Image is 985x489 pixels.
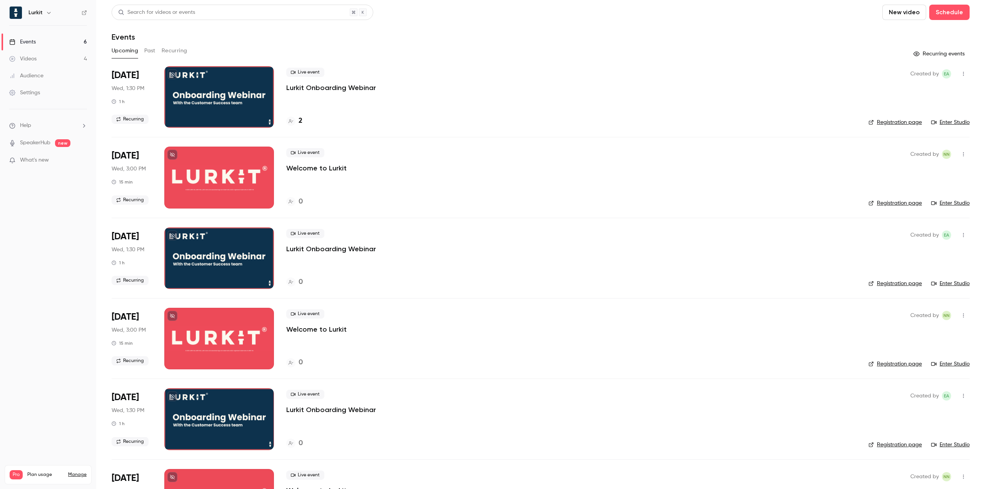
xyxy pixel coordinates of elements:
span: Live event [286,390,324,399]
span: Recurring [112,115,149,124]
span: Etienne Amarilla [942,69,951,78]
span: Etienne Amarilla [942,230,951,240]
span: [DATE] [112,69,139,82]
a: Registration page [868,199,922,207]
div: 1 h [112,260,125,266]
div: Aug 13 Wed, 1:30 PM (Europe/Stockholm) [112,66,152,128]
h4: 0 [299,197,303,207]
span: Created by [910,69,939,78]
a: Enter Studio [931,360,970,368]
span: Live event [286,229,324,238]
a: Lurkit Onboarding Webinar [286,244,376,254]
span: Recurring [112,437,149,446]
div: Settings [9,89,40,97]
span: Plan usage [27,472,63,478]
span: NN [943,472,950,481]
a: 0 [286,277,303,287]
a: Enter Studio [931,280,970,287]
span: [DATE] [112,150,139,162]
a: Welcome to Lurkit [286,164,347,173]
span: Live event [286,68,324,77]
span: [DATE] [112,472,139,484]
span: Recurring [112,356,149,365]
span: NN [943,150,950,159]
span: Wed, 1:30 PM [112,246,144,254]
div: 1 h [112,98,125,105]
span: [DATE] [112,311,139,323]
span: Etienne Amarilla [942,391,951,401]
div: 15 min [112,179,133,185]
span: Wed, 1:30 PM [112,85,144,92]
span: What's new [20,156,49,164]
span: EA [944,69,949,78]
a: Enter Studio [931,199,970,207]
div: Aug 20 Wed, 1:30 PM (Europe/Stockholm) [112,227,152,289]
img: Lurkit [10,7,22,19]
a: 0 [286,357,303,368]
span: Natalia Nobrega [942,311,951,320]
h4: 0 [299,438,303,449]
a: Registration page [868,360,922,368]
div: 1 h [112,421,125,427]
iframe: Noticeable Trigger [78,157,87,164]
span: Live event [286,309,324,319]
a: 2 [286,116,302,126]
h4: 0 [299,277,303,287]
div: Audience [9,72,43,80]
button: Upcoming [112,45,138,57]
div: Aug 13 Wed, 3:00 PM (Europe/Stockholm) [112,147,152,208]
h4: 2 [299,116,302,126]
h4: 0 [299,357,303,368]
a: Enter Studio [931,441,970,449]
span: Pro [10,470,23,479]
a: 0 [286,197,303,207]
button: Schedule [929,5,970,20]
a: Welcome to Lurkit [286,325,347,334]
h6: Lurkit [28,9,43,17]
span: Created by [910,230,939,240]
span: Created by [910,472,939,481]
a: SpeakerHub [20,139,50,147]
div: Aug 20 Wed, 3:00 PM (Europe/Stockholm) [112,308,152,369]
a: Registration page [868,441,922,449]
button: Past [144,45,155,57]
a: 0 [286,438,303,449]
a: Registration page [868,280,922,287]
span: Recurring [112,195,149,205]
span: [DATE] [112,391,139,404]
span: Natalia Nobrega [942,150,951,159]
a: Lurkit Onboarding Webinar [286,83,376,92]
button: Recurring events [910,48,970,60]
span: Created by [910,311,939,320]
div: Search for videos or events [118,8,195,17]
span: Natalia Nobrega [942,472,951,481]
button: New video [882,5,926,20]
a: Lurkit Onboarding Webinar [286,405,376,414]
a: Manage [68,472,87,478]
span: Help [20,122,31,130]
button: Recurring [162,45,187,57]
span: Created by [910,391,939,401]
span: new [55,139,70,147]
div: Events [9,38,36,46]
a: Enter Studio [931,118,970,126]
div: Videos [9,55,37,63]
span: EA [944,230,949,240]
span: Live event [286,471,324,480]
span: [DATE] [112,230,139,243]
span: Created by [910,150,939,159]
div: Aug 27 Wed, 1:30 PM (Europe/Stockholm) [112,388,152,450]
span: Wed, 3:00 PM [112,165,146,173]
a: Registration page [868,118,922,126]
h1: Events [112,32,135,42]
span: EA [944,391,949,401]
span: Live event [286,148,324,157]
span: NN [943,311,950,320]
li: help-dropdown-opener [9,122,87,130]
span: Recurring [112,276,149,285]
